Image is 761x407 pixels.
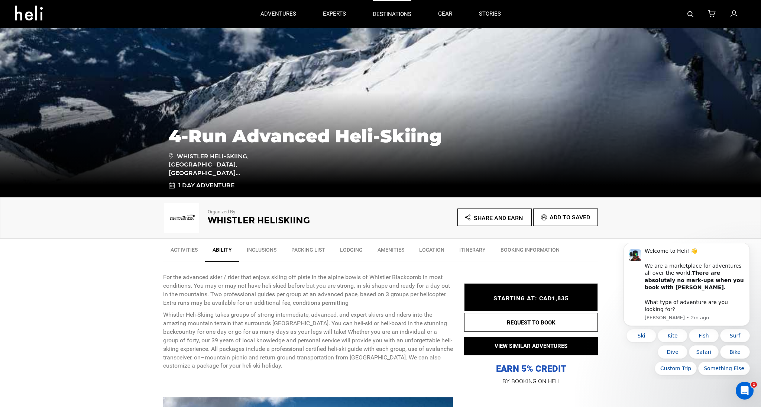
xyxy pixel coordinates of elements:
[260,10,296,18] p: adventures
[86,118,137,132] button: Quick reply: Something Else
[32,4,132,70] div: Welcome to Heli! 👋 We are a marketplace for adventures all over the world. What type of adventure...
[493,295,569,302] span: STARTING AT: CAD1,835
[45,85,75,99] button: Quick reply: Kite
[208,216,360,225] h2: Whistler Heliskiing
[208,209,360,216] p: Organized By
[77,102,106,115] button: Quick reply: Safari
[108,102,137,115] button: Quick reply: Bike
[239,242,284,261] a: Inclusions
[163,273,453,307] p: For the advanced skier / rider that enjoys skiing off piste in the alpine bowls of Whistler Black...
[42,118,84,132] button: Quick reply: Custom Trip
[612,243,761,379] iframe: Intercom notifications message
[45,102,75,115] button: Quick reply: Dive
[550,214,590,221] span: Add To Saved
[14,85,44,99] button: Quick reply: Ski
[474,214,523,222] span: Share and Earn
[163,203,200,233] img: img_0bd6c2bf7a0220f90b2c926cc1b28b01.png
[493,242,567,261] a: BOOKING INFORMATION
[17,6,29,18] img: Profile image for Carl
[464,289,598,375] p: EARN 5% CREDIT
[284,242,333,261] a: Packing List
[412,242,452,261] a: Location
[205,242,239,262] a: Ability
[370,242,412,261] a: Amenities
[333,242,370,261] a: Lodging
[108,85,137,99] button: Quick reply: Surf
[32,71,132,78] p: Message from Carl, sent 2m ago
[178,181,234,190] span: 1 Day Adventure
[373,10,411,18] p: destinations
[163,311,453,370] p: Whistler Heli-Skiing takes groups of strong intermediate, advanced, and expert skiers and riders ...
[464,337,598,355] button: VIEW SIMILAR ADVENTURES
[452,242,493,261] a: Itinerary
[77,85,106,99] button: Quick reply: Fish
[323,10,346,18] p: experts
[687,11,693,17] img: search-bar-icon.svg
[464,313,598,332] button: REQUEST TO BOOK
[32,26,132,47] b: There are absolutely no mark-ups when you book with [PERSON_NAME].
[169,152,275,178] span: Whistler Heli-Skiing, [GEOGRAPHIC_DATA], [GEOGRAPHIC_DATA]...
[163,242,205,261] a: Activities
[11,85,137,132] div: Quick reply options
[32,4,132,70] div: Message content
[169,126,592,146] h1: 4-Run Advanced Heli-Skiing
[736,382,754,400] iframe: Intercom live chat
[464,376,598,387] p: BY BOOKING ON HELI
[751,382,757,388] span: 1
